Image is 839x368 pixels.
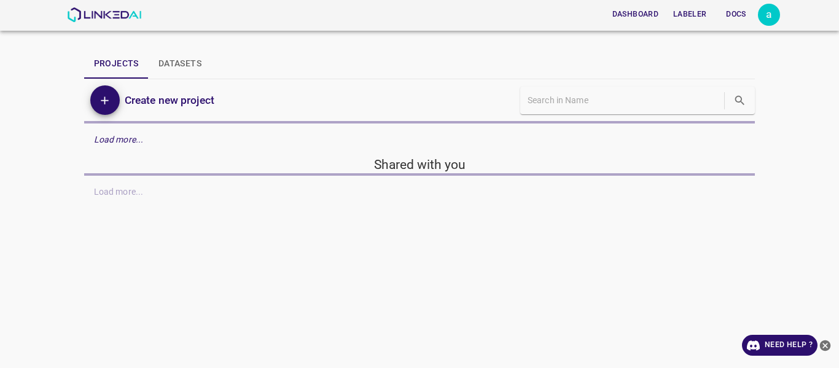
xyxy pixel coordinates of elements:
[605,2,666,27] a: Dashboard
[90,85,120,115] button: Add
[727,88,752,113] button: search
[714,2,758,27] a: Docs
[758,4,780,26] button: Open settings
[742,335,818,356] a: Need Help ?
[758,4,780,26] div: a
[84,128,755,151] div: Load more...
[67,7,141,22] img: LinkedAI
[716,4,755,25] button: Docs
[84,49,149,79] button: Projects
[149,49,211,79] button: Datasets
[84,156,755,173] h5: Shared with you
[94,135,144,144] em: Load more...
[818,335,833,356] button: close-help
[120,92,214,109] a: Create new project
[528,92,722,109] input: Search in Name
[668,4,711,25] button: Labeler
[607,4,663,25] button: Dashboard
[125,92,214,109] h6: Create new project
[666,2,714,27] a: Labeler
